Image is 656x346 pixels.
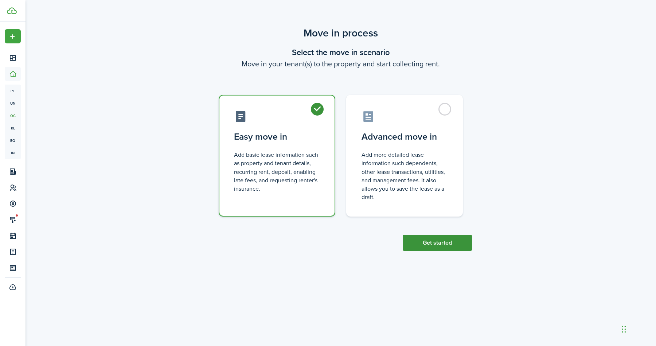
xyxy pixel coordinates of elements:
[5,122,21,134] a: kl
[531,267,656,346] iframe: Chat Widget
[362,130,448,143] control-radio-card-title: Advanced move in
[5,29,21,43] button: Open menu
[234,130,320,143] control-radio-card-title: Easy move in
[210,46,472,58] wizard-step-header-title: Select the move in scenario
[210,26,472,41] scenario-title: Move in process
[5,85,21,97] a: pt
[5,97,21,109] a: un
[5,109,21,122] a: oc
[234,151,320,193] control-radio-card-description: Add basic lease information such as property and tenant details, recurring rent, deposit, enablin...
[362,151,448,201] control-radio-card-description: Add more detailed lease information such dependents, other lease transactions, utilities, and man...
[210,58,472,69] wizard-step-header-description: Move in your tenant(s) to the property and start collecting rent.
[5,147,21,159] a: in
[403,235,472,251] button: Get started
[622,318,626,340] div: Drag
[7,7,17,14] img: TenantCloud
[5,134,21,147] a: eq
